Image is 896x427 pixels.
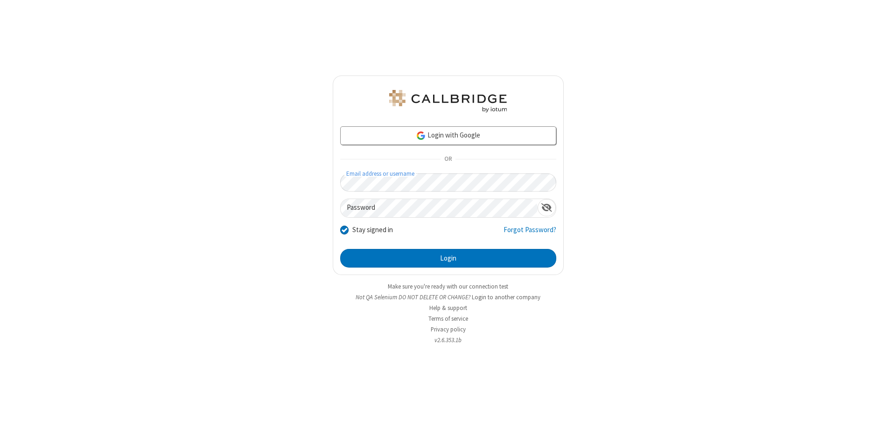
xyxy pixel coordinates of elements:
a: Terms of service [428,315,468,323]
img: QA Selenium DO NOT DELETE OR CHANGE [387,90,509,112]
button: Login [340,249,556,268]
label: Stay signed in [352,225,393,235]
a: Make sure you're ready with our connection test [388,282,508,290]
input: Password [341,199,538,217]
li: v2.6.353.1b [333,336,564,344]
a: Forgot Password? [504,225,556,242]
iframe: Chat [873,403,889,420]
input: Email address or username [340,173,556,192]
div: Show password [538,199,556,216]
a: Login with Google [340,126,556,145]
button: Login to another company [472,293,540,302]
a: Help & support [429,304,467,312]
li: Not QA Selenium DO NOT DELETE OR CHANGE? [333,293,564,302]
span: OR [441,153,455,166]
a: Privacy policy [431,325,466,333]
img: google-icon.png [416,131,426,141]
